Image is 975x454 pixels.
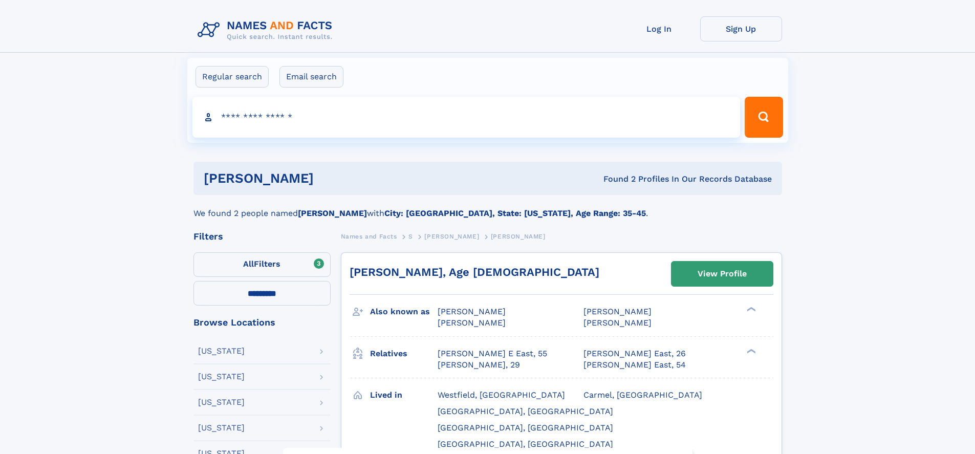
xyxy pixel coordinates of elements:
[204,172,459,185] h1: [PERSON_NAME]
[671,262,773,286] a: View Profile
[438,439,613,449] span: [GEOGRAPHIC_DATA], [GEOGRAPHIC_DATA]
[198,347,245,355] div: [US_STATE]
[198,398,245,406] div: [US_STATE]
[438,390,565,400] span: Westfield, [GEOGRAPHIC_DATA]
[744,306,756,313] div: ❯
[198,424,245,432] div: [US_STATE]
[583,307,652,316] span: [PERSON_NAME]
[193,195,782,220] div: We found 2 people named with .
[341,230,397,243] a: Names and Facts
[438,406,613,416] span: [GEOGRAPHIC_DATA], [GEOGRAPHIC_DATA]
[243,259,254,269] span: All
[370,303,438,320] h3: Also known as
[744,348,756,354] div: ❯
[198,373,245,381] div: [US_STATE]
[583,348,686,359] a: [PERSON_NAME] East, 26
[424,230,479,243] a: [PERSON_NAME]
[408,230,413,243] a: S
[583,318,652,328] span: [PERSON_NAME]
[583,390,702,400] span: Carmel, [GEOGRAPHIC_DATA]
[700,16,782,41] a: Sign Up
[438,423,613,433] span: [GEOGRAPHIC_DATA], [GEOGRAPHIC_DATA]
[384,208,646,218] b: City: [GEOGRAPHIC_DATA], State: [US_STATE], Age Range: 35-45
[298,208,367,218] b: [PERSON_NAME]
[279,66,343,88] label: Email search
[370,345,438,362] h3: Relatives
[438,318,506,328] span: [PERSON_NAME]
[196,66,269,88] label: Regular search
[193,232,331,241] div: Filters
[350,266,599,278] a: [PERSON_NAME], Age [DEMOGRAPHIC_DATA]
[438,307,506,316] span: [PERSON_NAME]
[370,386,438,404] h3: Lived in
[698,262,747,286] div: View Profile
[491,233,546,240] span: [PERSON_NAME]
[618,16,700,41] a: Log In
[193,252,331,277] label: Filters
[193,16,341,44] img: Logo Names and Facts
[459,174,772,185] div: Found 2 Profiles In Our Records Database
[745,97,783,138] button: Search Button
[438,348,547,359] a: [PERSON_NAME] E East, 55
[424,233,479,240] span: [PERSON_NAME]
[438,359,520,371] a: [PERSON_NAME], 29
[192,97,741,138] input: search input
[583,359,686,371] a: [PERSON_NAME] East, 54
[193,318,331,327] div: Browse Locations
[408,233,413,240] span: S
